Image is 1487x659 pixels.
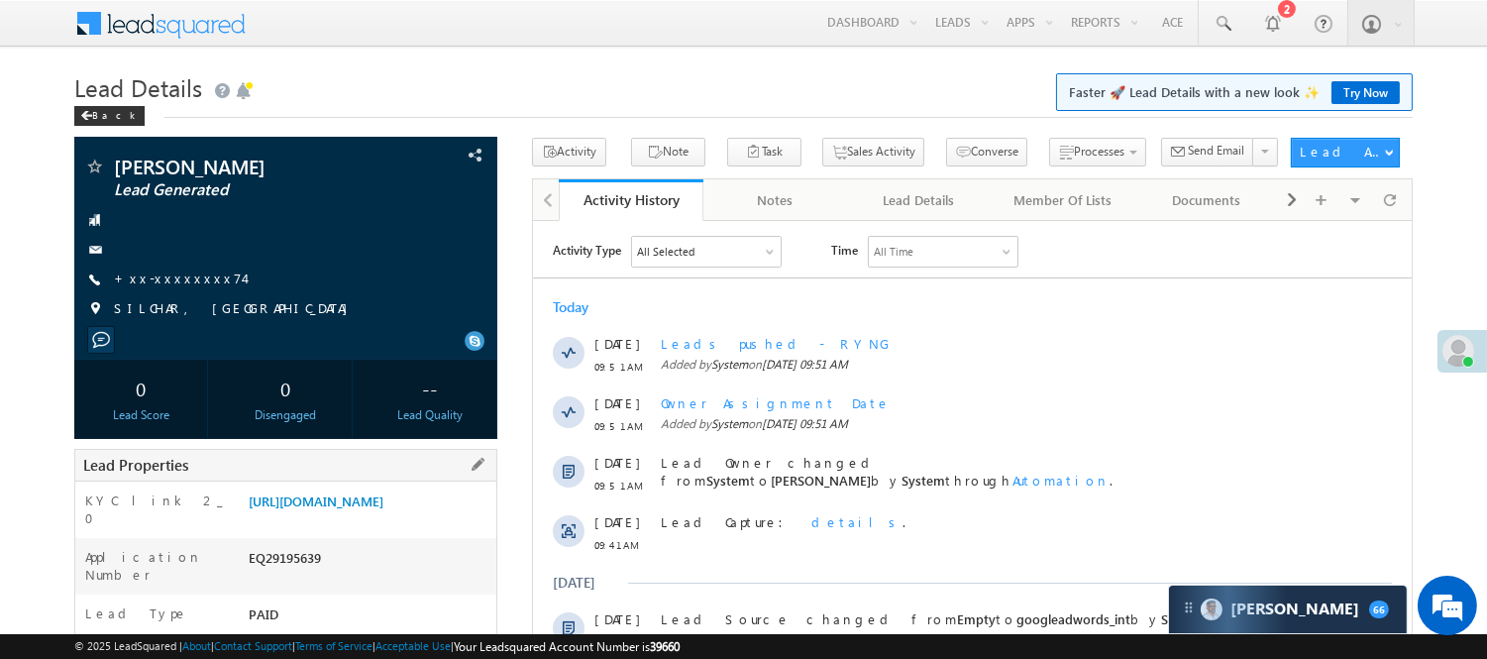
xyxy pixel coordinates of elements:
span: Send Email [1189,142,1245,160]
span: [DATE] [61,584,106,602]
div: . [128,584,772,602]
span: Owner Assignment Date [128,173,358,190]
span: [DATE] [61,233,106,251]
div: 0 [79,370,202,406]
span: [DATE] [61,114,106,132]
a: [URL][DOMAIN_NAME] [249,493,383,509]
span: Added by on [128,194,772,212]
div: Activity History [574,190,688,209]
span: 09:51 AM [61,137,121,155]
a: Notes [703,179,847,221]
span: System [628,389,672,406]
div: Lead Quality [369,406,491,424]
span: 66 [1369,601,1389,618]
span: SILCHAR, [GEOGRAPHIC_DATA] [114,299,358,319]
button: Sales Activity [822,138,924,166]
a: Activity History [559,179,702,221]
button: Activity [532,138,606,166]
span: [PERSON_NAME] [114,157,376,176]
span: Your Leadsquared Account Number is [454,639,680,654]
span: Lead Capture: [128,516,263,533]
span: details [278,292,370,309]
span: [DATE] [61,449,106,467]
div: Member Of Lists [1008,188,1117,212]
span: 08:54 PM [61,472,121,507]
span: Added by on [128,135,772,153]
span: details [278,584,370,601]
span: [DATE] [61,292,106,310]
span: Lead Capture: [128,584,263,601]
span: [PERSON_NAME] [238,251,338,268]
div: . [128,516,772,534]
div: carter-dragCarter[PERSON_NAME]66 [1168,585,1408,634]
span: 09:04 PM [61,412,121,430]
span: System [173,251,217,268]
img: carter-drag [1181,600,1197,615]
span: Faster 🚀 Lead Details with a new look ✨ [1069,82,1400,102]
span: Time [298,15,325,45]
div: Back [74,106,145,126]
div: PAID [244,604,496,632]
div: Lead Actions [1300,143,1384,161]
span: Empty [424,389,463,406]
button: Task [727,138,801,166]
div: EQ29195639 [244,548,496,576]
div: All Selected [99,16,248,46]
span: System [178,136,215,151]
div: Today [20,77,84,95]
div: Lead Score [79,406,202,424]
span: [DATE] 09:51 AM [229,195,315,210]
span: Lead Source changed from to by . [128,389,675,406]
span: Activity Type [20,15,88,45]
label: Lead Type [85,604,188,622]
span: details [278,516,370,533]
div: Documents [1151,188,1261,212]
a: Member Of Lists [992,179,1135,221]
div: . [128,292,772,310]
a: Contact Support [214,639,292,652]
div: -- [369,370,491,406]
span: Leads pushed - RYNG [128,114,358,131]
button: Note [631,138,705,166]
a: Acceptable Use [375,639,451,652]
div: All Selected [104,22,161,40]
a: About [182,639,211,652]
span: © 2025 LeadSquared | | | | | [74,637,680,656]
div: . [128,449,772,467]
a: Lead Details [847,179,991,221]
span: Lead Capture: [128,449,263,466]
span: Processes [1074,144,1124,159]
span: [DATE] 09:51 AM [229,136,315,151]
span: Lead Details [74,71,202,103]
span: [DATE] [61,389,106,407]
button: Lead Actions [1291,138,1400,167]
a: Back [74,105,155,122]
span: 39660 [650,639,680,654]
a: Documents [1135,179,1279,221]
span: System [369,251,412,268]
div: Disengaged [224,406,347,424]
div: 0 [224,370,347,406]
button: Processes [1049,138,1146,166]
button: Converse [946,138,1027,166]
span: Lead Properties [83,455,188,475]
span: Lead Capture: [128,292,263,309]
span: Lead Owner changed from to by through . [128,233,580,268]
span: 09:51 AM [61,256,121,274]
a: +xx-xxxxxxxx74 [114,270,244,286]
div: Notes [719,188,829,212]
a: Try Now [1331,81,1400,104]
label: Application Number [85,548,228,584]
span: System [178,195,215,210]
span: details [278,449,370,466]
span: Automation [479,251,577,268]
span: Lead Generated [114,180,376,200]
div: Lead Details [863,188,973,212]
label: KYC link 2_0 [85,492,228,527]
span: [DATE] [61,173,106,191]
span: googleadwords_int [483,389,597,406]
span: 09:51 AM [61,196,121,214]
span: 08:53 PM [61,606,121,642]
div: All Time [341,22,380,40]
span: 09:41 AM [61,315,121,333]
